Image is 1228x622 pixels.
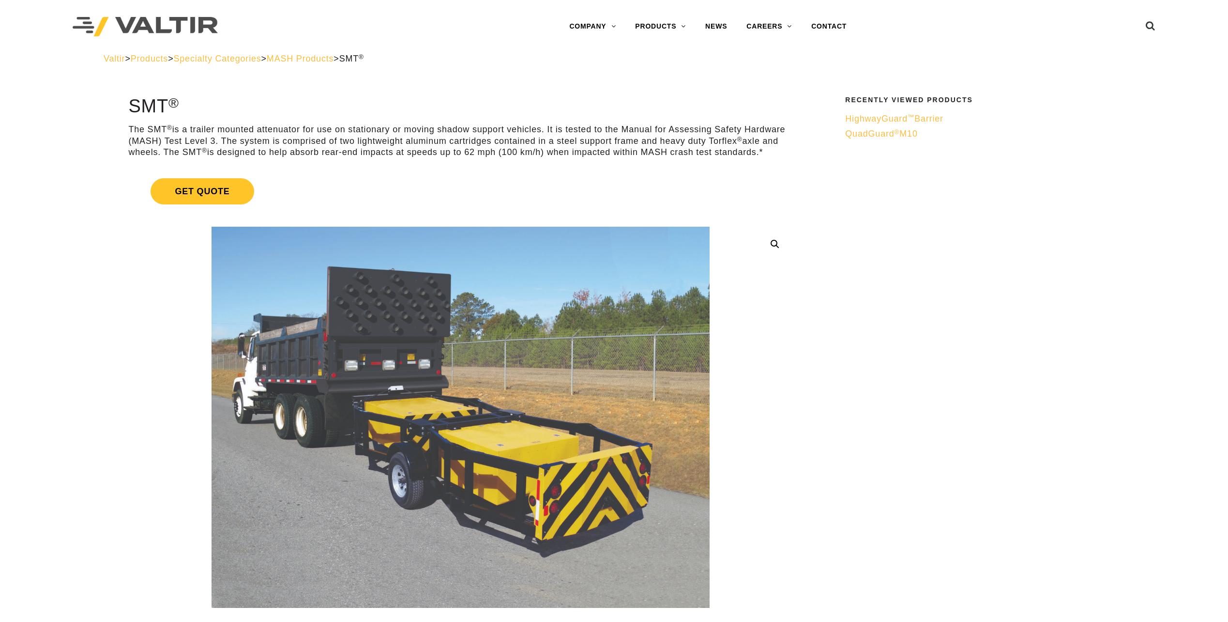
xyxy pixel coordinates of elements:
[737,17,802,36] a: CAREERS
[894,128,900,136] sup: ®
[128,167,792,216] a: Get Quote
[696,17,737,36] a: NEWS
[167,124,172,131] sup: ®
[339,54,364,63] span: SMT
[128,124,792,158] p: The SMT is a trailer mounted attenuator for use on stationary or moving shadow support vehicles. ...
[845,114,943,124] span: HighwayGuard Barrier
[173,54,261,63] a: Specialty Categories
[845,129,917,139] span: QuadGuard M10
[131,54,168,63] a: Products
[845,113,1118,124] a: HighwayGuard™Barrier
[802,17,856,36] a: CONTACT
[168,95,179,110] sup: ®
[845,128,1118,140] a: QuadGuard®M10
[151,178,254,204] span: Get Quote
[73,17,218,37] img: Valtir
[737,136,743,143] sup: ®
[359,53,364,61] sup: ®
[845,96,1118,104] h2: Recently Viewed Products
[104,53,1124,64] div: > > > >
[104,54,125,63] a: Valtir
[560,17,625,36] a: COMPANY
[908,113,914,121] sup: ™
[267,54,334,63] a: MASH Products
[625,17,696,36] a: PRODUCTS
[128,96,792,117] h1: SMT
[202,147,207,154] sup: ®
